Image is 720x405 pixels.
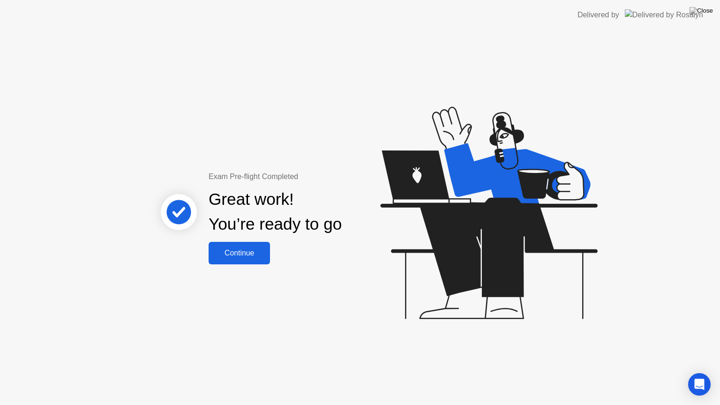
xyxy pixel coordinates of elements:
[690,7,713,15] img: Close
[688,373,711,396] div: Open Intercom Messenger
[209,187,342,237] div: Great work! You’re ready to go
[211,249,267,257] div: Continue
[625,9,703,20] img: Delivered by Rosalyn
[209,242,270,264] button: Continue
[577,9,619,21] div: Delivered by
[209,171,402,182] div: Exam Pre-flight Completed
